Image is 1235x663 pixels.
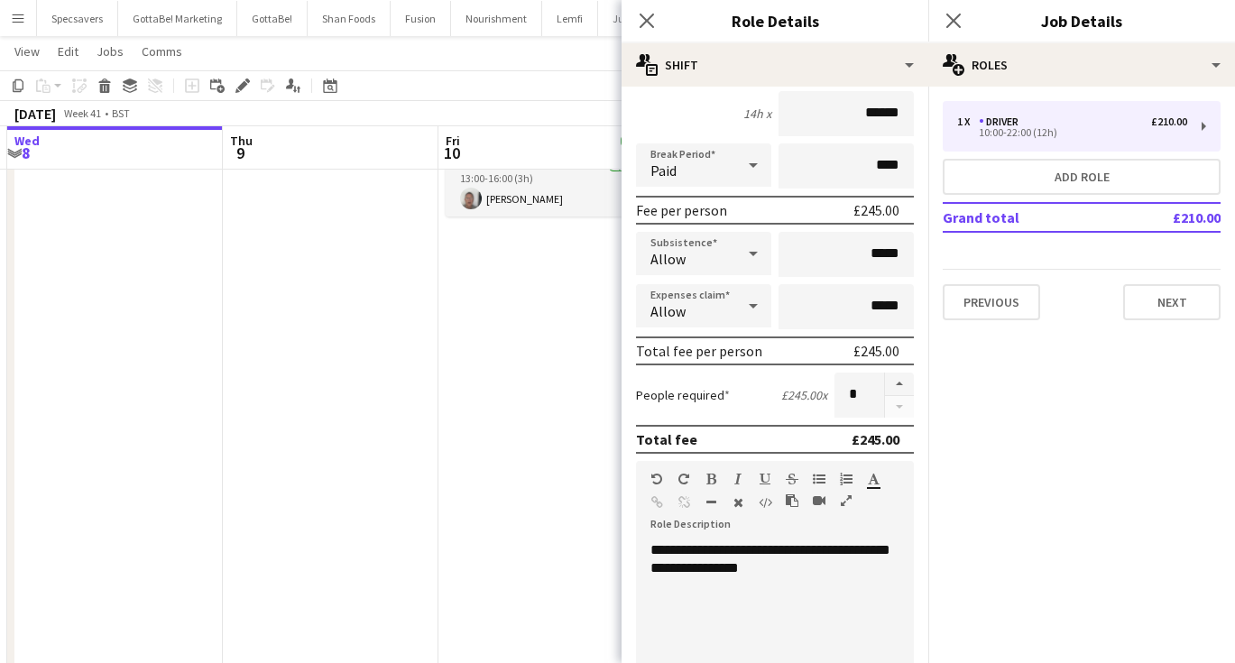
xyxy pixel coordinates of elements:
[118,1,237,36] button: GottaBe! Marketing
[621,134,646,148] span: 1/1
[14,43,40,60] span: View
[705,472,717,486] button: Bold
[97,43,124,60] span: Jobs
[1113,203,1221,232] td: £210.00
[636,201,727,219] div: Fee per person
[308,1,391,36] button: Shan Foods
[89,40,131,63] a: Jobs
[813,472,825,486] button: Unordered List
[759,495,771,510] button: HTML Code
[542,1,598,36] button: Lemfi
[227,143,253,163] span: 9
[786,472,798,486] button: Strikethrough
[677,472,690,486] button: Redo
[732,495,744,510] button: Clear Formatting
[867,472,880,486] button: Text Color
[443,143,460,163] span: 10
[957,128,1187,137] div: 10:00-22:00 (12h)
[446,133,460,149] span: Fri
[759,472,771,486] button: Underline
[112,106,130,120] div: BST
[58,43,78,60] span: Edit
[622,9,928,32] h3: Role Details
[650,161,677,180] span: Paid
[14,105,56,123] div: [DATE]
[7,40,47,63] a: View
[840,493,853,508] button: Fullscreen
[237,1,308,36] button: GottaBe!
[636,387,730,403] label: People required
[650,250,686,268] span: Allow
[732,472,744,486] button: Italic
[943,159,1221,195] button: Add role
[705,495,717,510] button: Horizontal Line
[943,284,1040,320] button: Previous
[840,472,853,486] button: Ordered List
[51,40,86,63] a: Edit
[979,115,1026,128] div: Driver
[598,1,660,36] button: Jumbo
[636,430,697,448] div: Total fee
[636,342,762,360] div: Total fee per person
[650,302,686,320] span: Allow
[622,43,928,87] div: Shift
[142,43,182,60] span: Comms
[60,106,105,120] span: Week 41
[446,155,648,216] app-card-role: Driver1/113:00-16:00 (3h)[PERSON_NAME]
[391,1,451,36] button: Fusion
[813,493,825,508] button: Insert video
[134,40,189,63] a: Comms
[853,201,899,219] div: £245.00
[451,1,542,36] button: Nourishment
[1151,115,1187,128] div: £210.00
[928,43,1235,87] div: Roles
[1123,284,1221,320] button: Next
[957,115,979,128] div: 1 x
[743,106,771,122] div: 14h x
[853,342,899,360] div: £245.00
[928,9,1235,32] h3: Job Details
[852,430,899,448] div: £245.00
[12,143,40,163] span: 8
[650,472,663,486] button: Undo
[230,133,253,149] span: Thu
[14,133,40,149] span: Wed
[943,203,1113,232] td: Grand total
[781,387,827,403] div: £245.00 x
[885,373,914,396] button: Increase
[786,493,798,508] button: Paste as plain text
[37,1,118,36] button: Specsavers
